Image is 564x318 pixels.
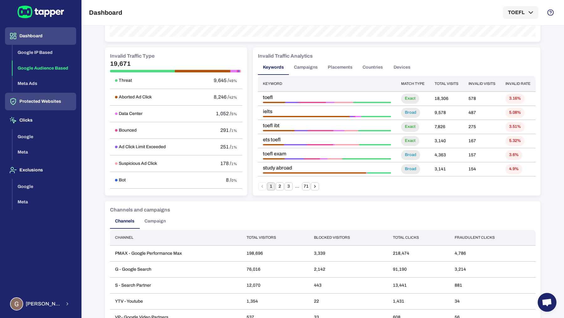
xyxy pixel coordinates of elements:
[139,214,171,229] button: Campaign
[13,65,76,70] a: Google Audience Based
[119,128,137,133] h6: Bounced
[505,96,525,101] span: 3.16%
[13,183,76,189] a: Google
[430,148,463,162] td: 4,363
[285,158,304,159] div: Ad Click Limit Exceeded • 29
[5,161,76,179] button: Exclusions
[366,172,367,174] div: Data Center • 1
[5,98,76,104] a: Protected Websites
[13,129,76,145] button: Google
[355,116,361,117] div: Data Center • 22
[263,158,285,159] div: Aborted Ad Click • 32
[258,60,289,75] button: Keywords
[450,261,535,277] td: 3,214
[119,177,126,183] h6: Bot
[430,162,463,176] td: 3,141
[293,184,301,189] div: …
[463,120,500,134] td: 275
[430,76,463,91] th: Total visits
[263,144,284,145] div: Aborted Ad Click • 37
[361,116,391,117] div: Threat • 116
[231,178,237,183] span: 0%
[505,152,522,158] span: 3.6%
[505,110,525,115] span: 5.08%
[309,277,388,293] td: 443
[463,148,500,162] td: 157
[110,230,242,245] th: Channel
[284,144,307,145] div: Ad Click Limit Exceeded • 40
[430,106,463,120] td: 9,578
[263,108,391,115] span: ielts
[13,199,76,204] a: Meta
[119,111,143,117] h6: Data Center
[242,230,309,245] th: Total visitors
[242,245,309,261] td: 198,696
[5,93,76,110] button: Protected Websites
[13,149,76,154] a: Meta
[258,182,319,190] nav: pagination navigation
[119,161,157,166] h6: Suspicious Ad Click
[231,145,237,149] span: 1%
[388,60,416,75] button: Devices
[320,158,327,159] div: Data Center • 11
[263,116,350,117] div: Aborted Ad Click • 336
[5,295,76,313] button: Guillaume Lebelle[PERSON_NAME] Lebelle
[110,245,242,261] td: PMAX - Google Performance Max
[110,52,154,60] h6: Invalid Traffic Type
[5,33,76,38] a: Dashboard
[450,277,535,293] td: 881
[13,76,76,91] button: Meta Ads
[119,78,132,83] h6: Threat
[231,128,237,133] span: 1%
[309,230,388,245] th: Blocked visitors
[285,182,293,190] button: Go to page 3
[309,293,388,309] td: 22
[263,94,391,101] span: toefl
[13,194,76,210] button: Meta
[344,130,358,131] div: Suspicious Ad Click • 35
[309,245,388,261] td: 3,339
[307,144,333,145] div: Bounced • 46
[263,130,295,131] div: Aborted Ad Click • 80
[11,298,23,310] img: Guillaume Lebelle
[226,177,231,183] span: 8 /
[214,78,229,83] span: 9,645 /
[13,133,76,139] a: Google
[354,116,355,117] div: Bounced • 6
[388,277,450,293] td: 13,441
[401,166,420,172] span: Broad
[276,182,284,190] button: Go to page 2
[503,6,538,19] button: TOEFL
[401,110,420,115] span: Broad
[388,293,450,309] td: 1,431
[430,120,463,134] td: 7,826
[5,112,76,129] button: Clicks
[505,166,522,172] span: 4.9%
[463,91,500,106] td: 578
[263,123,391,129] span: toefl ibt
[326,102,335,103] div: Data Center • 51
[295,130,308,131] div: Ad Click Limit Exceeded • 33
[263,102,285,103] div: Aborted Ad Click • 130
[263,137,391,143] span: ets toefl
[220,128,231,133] span: 291 /
[463,134,500,148] td: 167
[119,144,166,150] h6: Ad Click Limit Exceeded
[258,52,313,60] h6: Invalid Traffic Analytics
[401,124,419,129] span: Exact
[463,76,500,91] th: Invalid visits
[388,230,450,245] th: Total clicks
[5,117,76,123] a: Clicks
[353,102,391,103] div: Threat • 223
[359,144,391,145] div: Threat • 56
[242,261,309,277] td: 76,016
[220,161,231,166] span: 178 /
[367,172,391,174] div: Threat • 29
[263,165,391,171] span: study abroad
[216,111,231,116] span: 1,052 /
[309,261,388,277] td: 2,142
[89,9,122,16] h5: Dashboard
[538,293,556,312] div: Open chat
[401,138,419,143] span: Exact
[110,293,242,309] td: YTV - Youtube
